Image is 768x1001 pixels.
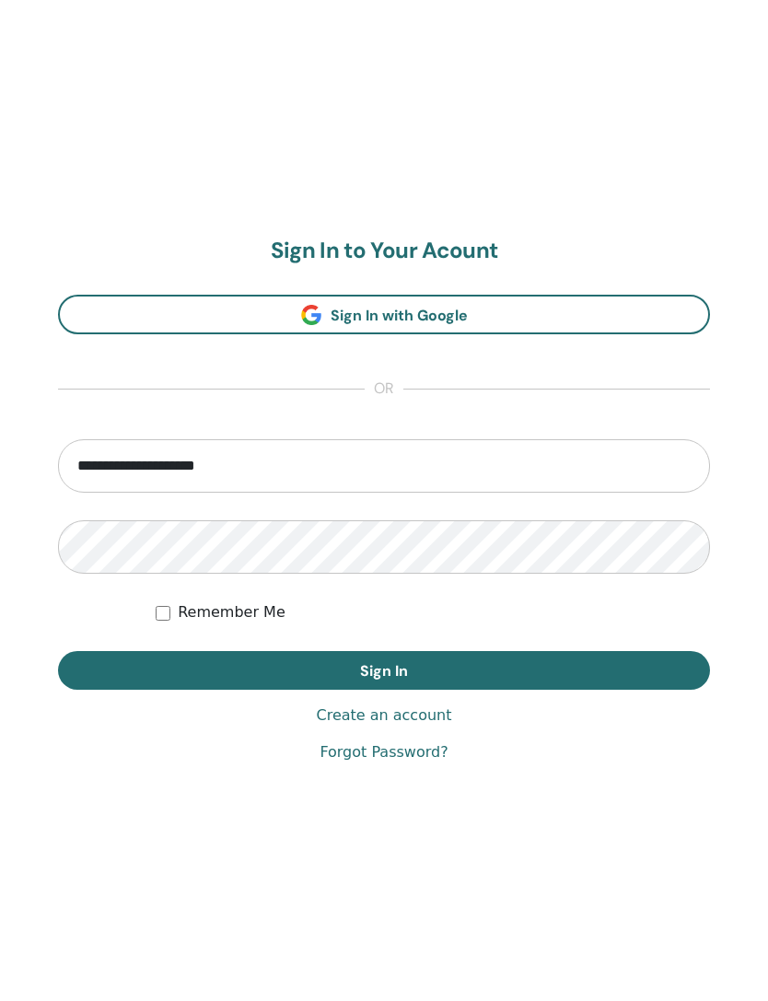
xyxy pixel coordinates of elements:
a: Sign In with Google [58,295,710,334]
span: Sign In with Google [331,306,468,325]
a: Forgot Password? [320,741,448,763]
button: Sign In [58,651,710,690]
a: Create an account [316,704,451,727]
span: Sign In [360,661,408,681]
span: or [365,378,403,401]
div: Keep me authenticated indefinitely or until I manually logout [156,601,710,623]
h2: Sign In to Your Acount [58,238,710,264]
label: Remember Me [178,601,285,623]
